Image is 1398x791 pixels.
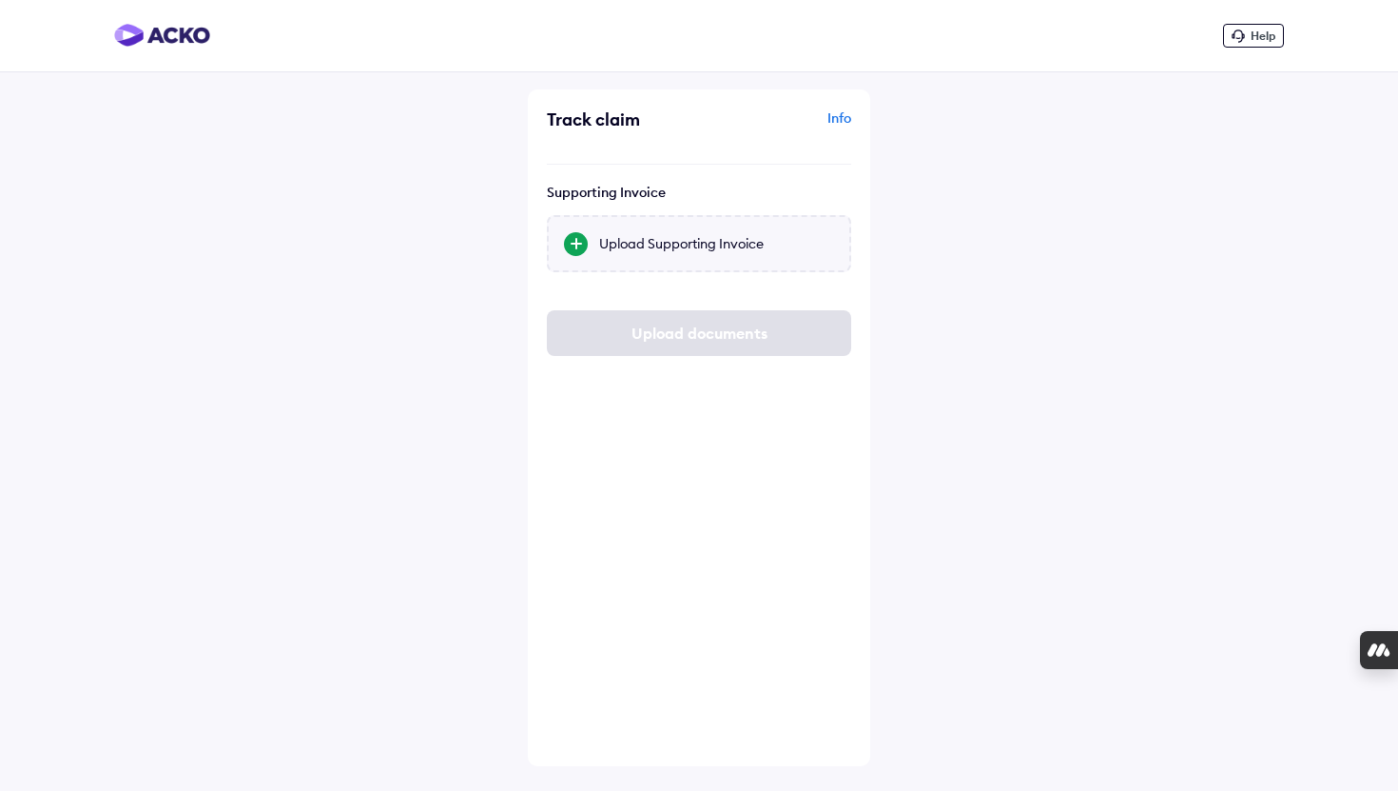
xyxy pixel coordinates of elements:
span: Help [1251,29,1275,43]
div: Supporting Invoice [547,184,851,201]
div: Upload Supporting Invoice [599,234,834,253]
img: horizontal-gradient.png [114,24,210,47]
div: Info [704,109,851,145]
div: Track claim [547,109,694,130]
